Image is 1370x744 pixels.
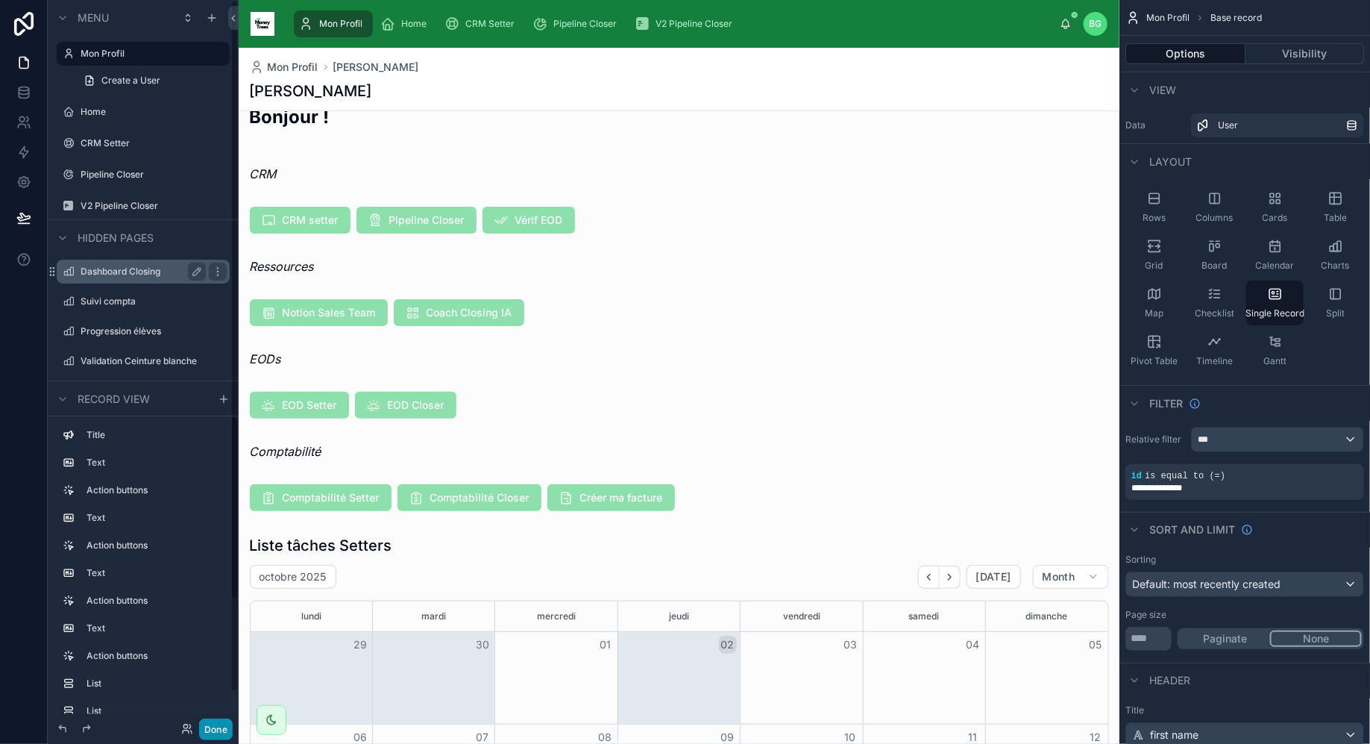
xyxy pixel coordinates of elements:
[1146,260,1163,272] span: Grid
[87,429,224,441] label: Title
[528,10,627,37] a: Pipeline Closer
[87,622,224,634] label: Text
[1131,355,1178,367] span: Pivot Table
[1125,328,1183,373] button: Pivot Table
[1125,281,1183,325] button: Map
[87,705,224,717] label: List
[376,10,437,37] a: Home
[81,325,227,337] label: Progression élèves
[1180,631,1270,647] button: Paginate
[101,75,160,87] span: Create a User
[87,457,224,469] label: Text
[1125,434,1185,446] label: Relative filter
[1125,704,1364,716] label: Title
[465,18,515,30] span: CRM Setter
[1256,260,1295,272] span: Calendar
[1307,281,1364,325] button: Split
[1149,673,1190,688] span: Header
[1125,185,1183,230] button: Rows
[294,10,373,37] a: Mon Profil
[440,10,525,37] a: CRM Setter
[1263,212,1288,224] span: Cards
[1149,396,1183,411] span: Filter
[87,484,224,496] label: Action buttons
[1245,307,1304,319] span: Single Record
[87,678,224,690] label: List
[1186,281,1243,325] button: Checklist
[1125,572,1364,597] button: Default: most recently created
[1186,328,1243,373] button: Timeline
[250,60,318,75] a: Mon Profil
[78,10,109,25] span: Menu
[1149,522,1235,537] span: Sort And Limit
[1196,212,1234,224] span: Columns
[87,567,224,579] label: Text
[81,296,227,307] label: Suivi compta
[268,60,318,75] span: Mon Profil
[1149,154,1192,169] span: Layout
[286,7,1060,40] div: scrollable content
[250,81,372,101] h1: [PERSON_NAME]
[78,392,150,407] span: Record view
[630,10,743,37] a: V2 Pipeline Closer
[199,719,233,740] button: Done
[1132,578,1281,590] span: Default: most recently created
[81,48,221,60] label: Mon Profil
[1245,43,1365,64] button: Visibility
[251,12,274,36] img: App logo
[1307,185,1364,230] button: Table
[87,540,224,551] label: Action buttons
[87,595,224,607] label: Action buttons
[401,18,427,30] span: Home
[1125,43,1245,64] button: Options
[1202,260,1228,272] span: Board
[1210,12,1262,24] span: Base record
[1146,12,1190,24] span: Mon Profil
[1125,119,1185,131] label: Data
[1322,260,1350,272] span: Charts
[48,416,239,714] div: scrollable content
[1246,185,1304,230] button: Cards
[81,106,227,118] label: Home
[1263,355,1286,367] span: Gantt
[1125,233,1183,278] button: Grid
[81,266,200,278] label: Dashboard Closing
[333,60,419,75] a: [PERSON_NAME]
[81,137,227,149] label: CRM Setter
[1145,307,1163,319] span: Map
[1246,233,1304,278] button: Calendar
[81,169,227,181] label: Pipeline Closer
[81,355,227,367] label: Validation Ceinture blanche
[78,231,154,246] span: Hidden pages
[87,650,224,662] label: Action buttons
[1196,355,1233,367] span: Timeline
[1246,328,1304,373] button: Gantt
[1270,631,1362,647] button: None
[1125,609,1166,621] label: Page size
[1218,119,1238,131] span: User
[1191,113,1364,137] a: User
[1246,281,1304,325] button: Single Record
[87,512,224,524] label: Text
[1143,212,1166,224] span: Rows
[1186,185,1243,230] button: Columns
[1307,233,1364,278] button: Charts
[319,18,362,30] span: Mon Profil
[1131,471,1142,481] span: id
[1195,307,1234,319] span: Checklist
[81,200,227,212] label: V2 Pipeline Closer
[656,18,732,30] span: V2 Pipeline Closer
[1324,212,1347,224] span: Table
[1145,471,1225,481] span: is equal to (=)
[1090,18,1102,30] span: BG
